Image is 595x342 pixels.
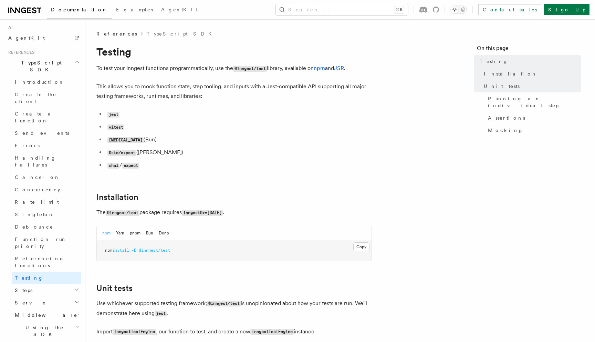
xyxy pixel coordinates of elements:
button: Steps [12,284,81,296]
span: Installation [484,70,537,77]
button: Bun [146,226,153,240]
span: Serve [12,299,46,306]
button: TypeScript SDK [6,57,81,76]
a: Assertions [485,112,581,124]
a: Cancel on [12,171,81,183]
span: Referencing functions [15,256,64,268]
code: @inngest/test [207,301,241,306]
span: Using the SDK [12,324,75,338]
code: expect [122,163,139,169]
a: Examples [112,2,157,19]
span: Examples [116,7,153,12]
a: Referencing functions [12,252,81,272]
h4: On this page [477,44,581,55]
code: inngest@>=[DATE] [182,210,223,216]
button: Toggle dark mode [450,6,467,14]
a: npm [314,65,325,71]
code: @std/expect [107,150,136,156]
span: AgentKit [161,7,198,12]
p: Use whichever supported testing framework; is unopinionated about how your tests are run. We'll d... [96,299,372,319]
a: Documentation [47,2,112,19]
span: Running an individual step [488,95,581,109]
code: jest [107,112,119,118]
span: Function run priority [15,237,67,249]
span: TypeScript SDK [6,59,74,73]
a: AgentKit [157,2,202,19]
a: Testing [12,272,81,284]
button: Deno [159,226,169,240]
span: Create the client [15,92,56,104]
kbd: ⌘K [394,6,404,13]
button: Middleware [12,309,81,321]
span: Middleware [12,312,77,319]
code: InngestTestEngine [113,329,156,335]
a: TypeScript SDK [147,30,216,37]
a: Concurrency [12,183,81,196]
li: ([PERSON_NAME]) [105,148,372,158]
span: Assertions [488,114,525,121]
h1: Testing [96,46,372,58]
a: Introduction [12,76,81,88]
a: Installation [481,68,581,80]
a: Unit tests [481,80,581,92]
a: Debounce [12,221,81,233]
div: TypeScript SDK [6,76,81,341]
a: Handling failures [12,152,81,171]
a: Send events [12,127,81,139]
span: Debounce [15,224,53,230]
li: / [105,160,372,170]
button: pnpm [130,226,140,240]
span: -D [132,248,136,253]
code: [MEDICAL_DATA] [107,137,144,143]
span: Unit tests [484,83,520,90]
button: npm [102,226,111,240]
span: Documentation [51,7,108,12]
code: InngestTestEngine [250,329,294,335]
span: Introduction [15,79,64,85]
p: To test your Inngest functions programmatically, use the library, available on and . [96,63,372,73]
span: Singleton [15,212,54,217]
code: jest [155,311,167,316]
a: Running an individual step [485,92,581,112]
span: Testing [15,275,43,281]
a: Testing [477,55,581,68]
button: Serve [12,296,81,309]
span: Create a function [15,111,56,123]
span: AI [6,25,13,30]
a: Contact sales [478,4,541,15]
span: npm [105,248,112,253]
a: Rate limit [12,196,81,208]
a: Mocking [485,124,581,137]
p: This allows you to mock function state, step tooling, and inputs with a Jest-compatible API suppo... [96,82,372,101]
a: Unit tests [96,283,133,293]
a: Sign Up [544,4,589,15]
button: Yarn [116,226,124,240]
code: vitest [107,124,124,130]
a: Create the client [12,88,81,108]
span: Send events [15,130,69,136]
a: Singleton [12,208,81,221]
a: Installation [96,192,138,202]
span: Concurrency [15,187,60,192]
span: Steps [12,287,32,294]
code: @inngest/test [106,210,139,216]
span: References [96,30,137,37]
span: Rate limit [15,199,59,205]
a: Errors [12,139,81,152]
li: (Bun) [105,135,372,145]
code: chai [107,163,119,169]
span: References [6,50,34,55]
code: @inngest/test [233,66,267,72]
p: Import , our function to test, and create a new instance. [96,327,372,337]
span: AgentKit [8,35,45,41]
a: Function run priority [12,233,81,252]
span: install [112,248,129,253]
span: Handling failures [15,155,56,168]
a: AgentKit [6,32,81,44]
span: Cancel on [15,174,60,180]
p: The package requires . [96,208,372,218]
span: Mocking [488,127,523,134]
button: Copy [353,242,369,251]
button: Using the SDK [12,321,81,341]
span: Errors [15,143,40,148]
